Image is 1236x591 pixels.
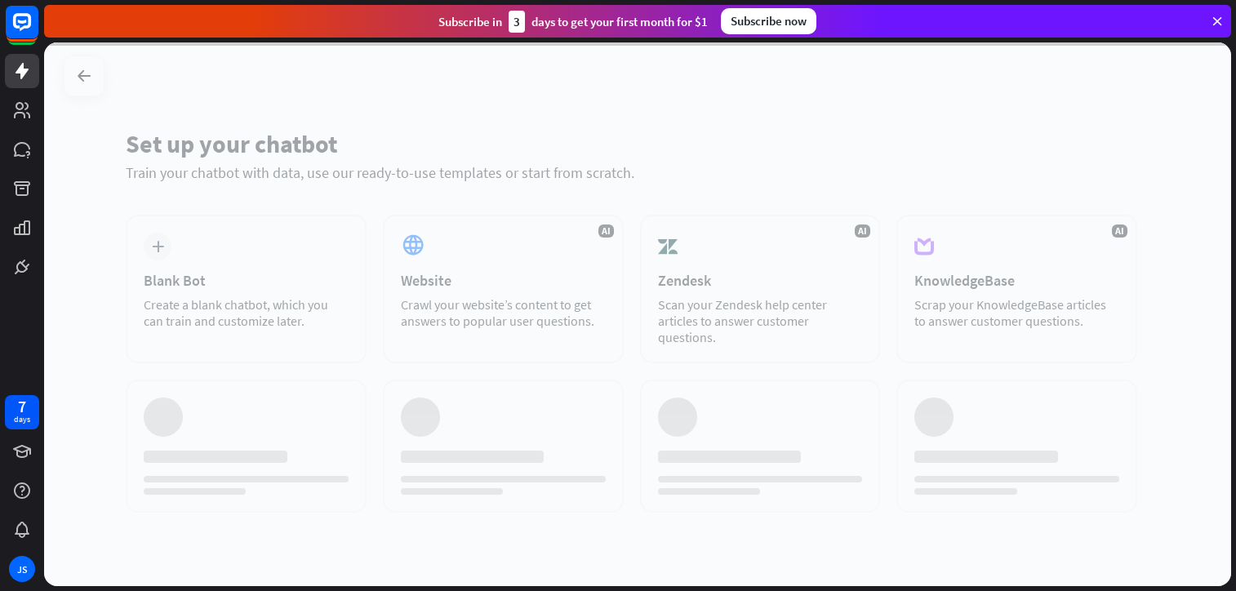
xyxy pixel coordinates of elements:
[9,556,35,582] div: JS
[18,399,26,414] div: 7
[5,395,39,429] a: 7 days
[14,414,30,425] div: days
[509,11,525,33] div: 3
[438,11,708,33] div: Subscribe in days to get your first month for $1
[721,8,816,34] div: Subscribe now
